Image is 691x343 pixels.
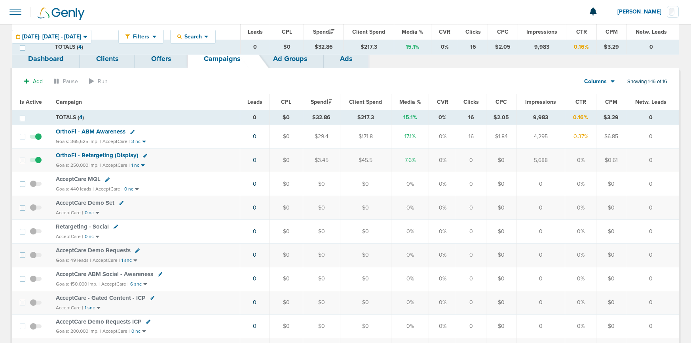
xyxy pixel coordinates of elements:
[303,196,340,220] td: $0
[516,243,565,267] td: 0
[429,110,456,125] td: 0%
[488,40,518,54] td: $2.05
[270,267,303,291] td: $0
[456,149,486,172] td: 0
[303,291,340,314] td: $0
[584,78,607,86] span: Columns
[281,99,291,105] span: CPL
[399,99,421,105] span: Media %
[429,149,456,172] td: 0%
[304,40,344,54] td: $32.86
[565,196,596,220] td: 0%
[565,219,596,243] td: 0%
[20,76,47,87] button: Add
[626,125,679,149] td: 0
[458,40,488,54] td: 16
[303,243,340,267] td: $0
[516,219,565,243] td: 0
[270,291,303,314] td: $0
[516,196,565,220] td: 0
[340,172,391,196] td: $0
[456,110,486,125] td: 16
[78,44,82,50] span: 4
[131,328,140,334] small: 0 nc
[391,125,429,149] td: 17.1%
[349,99,382,105] span: Client Spend
[596,196,626,220] td: $0
[516,314,565,338] td: 0
[103,139,130,144] small: AcceptCare |
[344,40,394,54] td: $217.3
[56,318,141,325] span: AcceptCare Demo Requests ICP
[627,78,667,85] span: Showing 1-16 of 16
[635,99,666,105] span: Netw. Leads
[253,133,256,140] a: 0
[402,29,423,35] span: Media %
[391,149,429,172] td: 7.6%
[596,149,626,172] td: $0.61
[270,243,303,267] td: $0
[352,29,385,35] span: Client Spend
[51,110,240,125] td: TOTALS ( )
[431,40,458,54] td: 0%
[429,291,456,314] td: 0%
[85,305,95,311] small: 1 snc
[596,243,626,267] td: $0
[486,196,516,220] td: $0
[456,196,486,220] td: 0
[340,110,391,125] td: $217.3
[429,125,456,149] td: 0%
[55,29,81,35] span: Campaign
[257,50,324,68] a: Ad Groups
[626,291,679,314] td: 0
[596,314,626,338] td: $0
[340,125,391,149] td: $171.8
[253,181,256,187] a: 0
[303,172,340,196] td: $0
[429,196,456,220] td: 0%
[56,234,83,239] small: AcceptCare |
[465,29,481,35] span: Clicks
[516,110,565,125] td: 9,983
[12,50,80,68] a: Dashboard
[596,219,626,243] td: $0
[636,29,667,35] span: Netw. Leads
[253,323,256,330] a: 0
[124,186,133,192] small: 0 nc
[391,219,429,243] td: 0%
[617,9,667,15] span: [PERSON_NAME]
[429,243,456,267] td: 0%
[626,196,679,220] td: 0
[56,210,83,215] small: AcceptCare |
[394,40,431,54] td: 15.1%
[486,110,516,125] td: $2.05
[516,291,565,314] td: 0
[103,162,130,168] small: AcceptCare |
[340,243,391,267] td: $0
[303,219,340,243] td: $0
[486,125,516,149] td: $1.84
[626,110,679,125] td: 0
[565,267,596,291] td: 0%
[270,40,304,54] td: $0
[565,125,596,149] td: 0.37%
[56,199,114,206] span: AcceptCare Demo Set
[391,172,429,196] td: 0%
[33,78,43,85] span: Add
[456,267,486,291] td: 0
[626,267,679,291] td: 0
[270,110,303,125] td: $0
[38,8,85,20] img: Genly
[565,314,596,338] td: 0%
[576,29,587,35] span: CTR
[253,275,256,282] a: 0
[93,257,120,263] small: AcceptCare |
[456,314,486,338] td: 0
[495,99,507,105] span: CPC
[429,267,456,291] td: 0%
[56,139,101,145] small: Goals: 365,625 imp. |
[253,299,256,306] a: 0
[56,175,101,183] span: AcceptCare MQL
[596,172,626,196] td: $0
[439,29,450,35] span: CVR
